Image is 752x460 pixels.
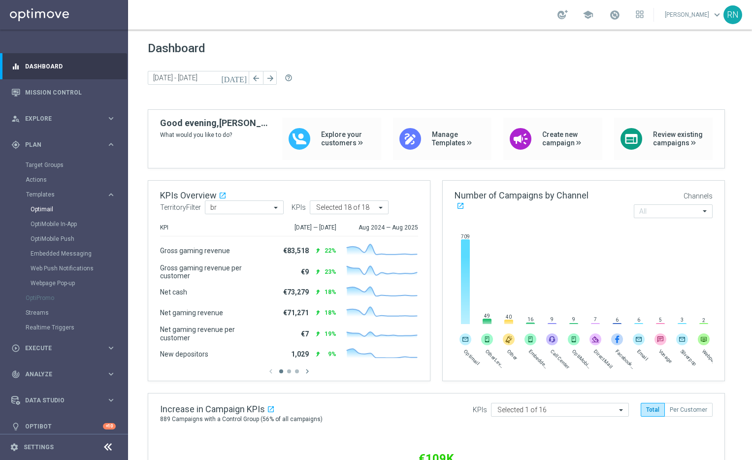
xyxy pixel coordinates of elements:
i: play_circle_outline [11,344,20,353]
i: settings [10,443,19,452]
div: Execute [11,344,106,353]
a: OptiMobile Push [31,235,102,243]
div: Analyze [11,370,106,379]
a: Settings [24,444,54,450]
i: track_changes [11,370,20,379]
span: Templates [26,192,97,197]
a: Streams [26,309,102,317]
a: Webpage Pop-up [31,279,102,287]
div: Optibot [11,413,116,439]
div: Optimail [31,202,127,217]
button: gps_fixed Plan keyboard_arrow_right [11,141,116,149]
span: Execute [25,345,106,351]
div: OptiMobile In-App [31,217,127,231]
i: keyboard_arrow_right [106,190,116,199]
div: Plan [11,140,106,149]
i: keyboard_arrow_right [106,369,116,379]
div: Embedded Messaging [31,246,127,261]
button: Mission Control [11,89,116,97]
button: track_changes Analyze keyboard_arrow_right [11,370,116,378]
div: Actions [26,172,127,187]
i: keyboard_arrow_right [106,395,116,405]
div: Target Groups [26,158,127,172]
button: person_search Explore keyboard_arrow_right [11,115,116,123]
div: +10 [103,423,116,429]
a: Target Groups [26,161,102,169]
span: Explore [25,116,106,122]
span: school [583,9,593,20]
div: RN [723,5,742,24]
div: Realtime Triggers [26,320,127,335]
a: OptiMobile In-App [31,220,102,228]
button: play_circle_outline Execute keyboard_arrow_right [11,344,116,352]
i: keyboard_arrow_right [106,343,116,353]
div: Dashboard [11,53,116,79]
a: Actions [26,176,102,184]
div: Mission Control [11,79,116,105]
a: Mission Control [25,79,116,105]
div: OptiPromo [26,291,127,305]
div: Templates [26,192,106,197]
a: [PERSON_NAME]keyboard_arrow_down [664,7,723,22]
button: equalizer Dashboard [11,63,116,70]
i: keyboard_arrow_right [106,140,116,149]
a: Web Push Notifications [31,264,102,272]
i: keyboard_arrow_right [106,114,116,123]
div: Webpage Pop-up [31,276,127,291]
div: Templates [26,187,127,291]
i: person_search [11,114,20,123]
i: gps_fixed [11,140,20,149]
button: lightbulb Optibot +10 [11,423,116,430]
a: Realtime Triggers [26,324,102,331]
span: Analyze [25,371,106,377]
div: Data Studio [11,396,106,405]
button: Templates keyboard_arrow_right [26,191,116,198]
a: Dashboard [25,53,116,79]
span: Data Studio [25,397,106,403]
a: Embedded Messaging [31,250,102,258]
div: OptiMobile Push [31,231,127,246]
a: Optimail [31,205,102,213]
span: keyboard_arrow_down [712,9,722,20]
a: Optibot [25,413,103,439]
i: equalizer [11,62,20,71]
div: Web Push Notifications [31,261,127,276]
i: lightbulb [11,422,20,431]
div: Streams [26,305,127,320]
div: Explore [11,114,106,123]
button: Data Studio keyboard_arrow_right [11,396,116,404]
span: Plan [25,142,106,148]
